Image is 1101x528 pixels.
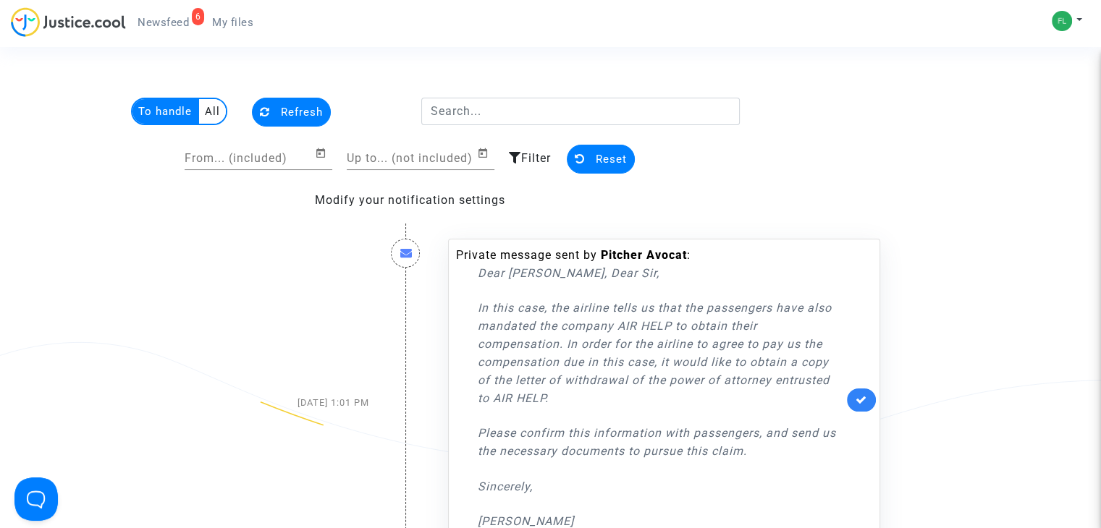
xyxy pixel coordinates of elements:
[1052,11,1072,31] img: 27626d57a3ba4a5b969f53e3f2c8e71c
[477,145,494,162] button: Open calendar
[14,477,58,521] iframe: Help Scout Beacon - Open
[478,424,843,460] p: Please confirm this information with passengers, and send us the necessary documents to pursue th...
[315,193,505,207] a: Modify your notification settings
[132,99,199,124] multi-toggle-item: To handle
[596,153,627,166] span: Reset
[126,12,201,33] a: 6Newsfeed
[315,145,332,162] button: Open calendar
[212,16,253,29] span: My files
[601,248,687,262] b: Pitcher Avocat
[201,12,265,33] a: My files
[11,7,126,37] img: jc-logo.svg
[199,99,226,124] multi-toggle-item: All
[567,145,635,174] button: Reset
[478,477,843,495] p: Sincerely,
[478,299,843,407] p: In this case, the airline tells us that the passengers have also mandated the company AIR HELP to...
[252,98,331,127] button: Refresh
[138,16,189,29] span: Newsfeed
[281,106,323,119] span: Refresh
[421,98,741,125] input: Search...
[478,264,843,282] p: Dear [PERSON_NAME], Dear Sir,
[521,151,551,165] span: Filter
[192,8,205,25] div: 6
